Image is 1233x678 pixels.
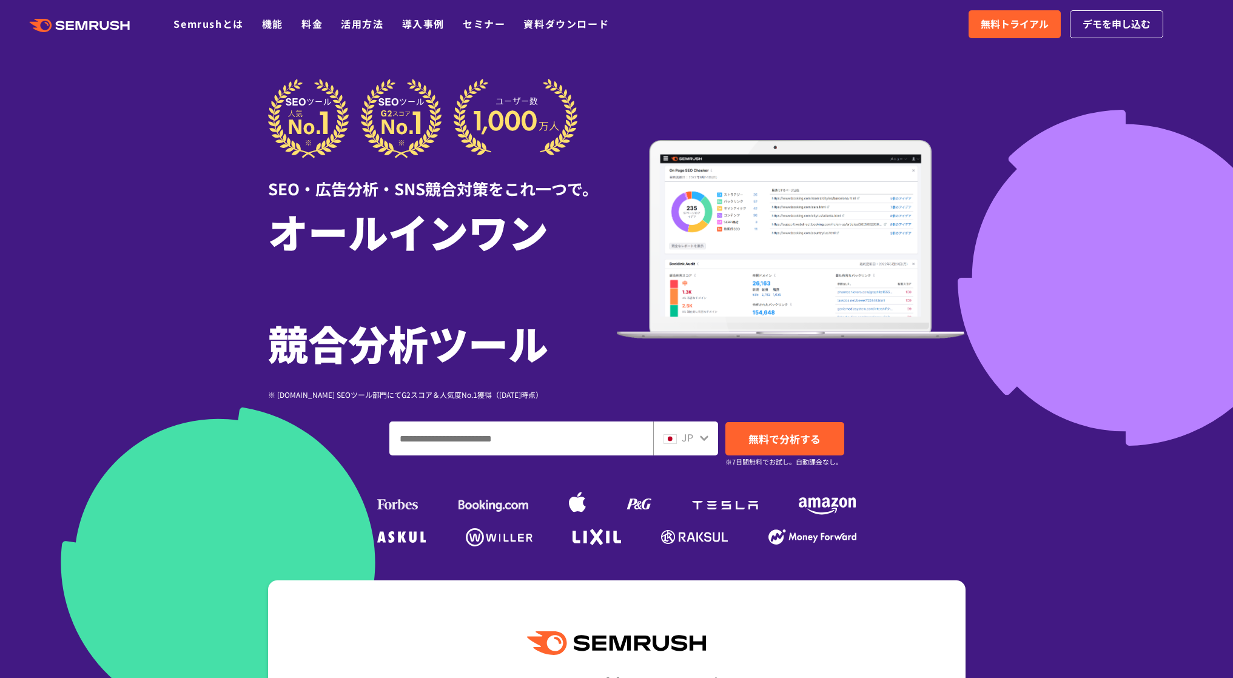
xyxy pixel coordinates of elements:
[527,631,705,655] img: Semrush
[262,16,283,31] a: 機能
[268,203,617,371] h1: オールインワン 競合分析ツール
[748,431,821,446] span: 無料で分析する
[725,422,844,455] a: 無料で分析する
[523,16,609,31] a: 資料ダウンロード
[341,16,383,31] a: 活用方法
[969,10,1061,38] a: 無料トライアル
[463,16,505,31] a: セミナー
[173,16,243,31] a: Semrushとは
[682,430,693,445] span: JP
[268,389,617,400] div: ※ [DOMAIN_NAME] SEOツール部門にてG2スコア＆人気度No.1獲得（[DATE]時点）
[725,456,842,468] small: ※7日間無料でお試し。自動課金なし。
[981,16,1049,32] span: 無料トライアル
[1070,10,1163,38] a: デモを申し込む
[268,158,617,200] div: SEO・広告分析・SNS競合対策をこれ一つで。
[1083,16,1151,32] span: デモを申し込む
[301,16,323,31] a: 料金
[390,422,653,455] input: ドメイン、キーワードまたはURLを入力してください
[402,16,445,31] a: 導入事例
